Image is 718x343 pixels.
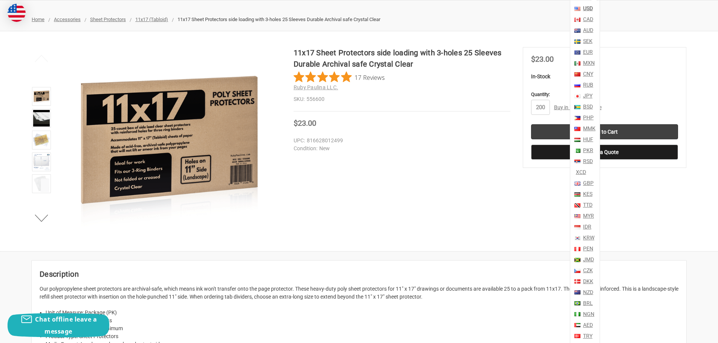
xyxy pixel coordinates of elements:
a: JPY [582,90,592,101]
a: PEN [582,243,593,254]
a: BRL [582,298,593,309]
a: NGN [582,309,594,320]
a: 11x17 (Tabloid) [135,17,168,22]
p: In-Stock [531,73,678,81]
span: 17 Reviews [355,72,385,83]
a: RUB [582,79,593,90]
dd: New [294,145,507,152]
button: Previous [30,51,53,66]
img: 11x17 Sheet Protectors side loading with 3-holes 25 Sleeves Durable Archival safe Crystal Clear [33,175,50,192]
input: Add to Cart [531,124,678,139]
a: Sheet Protectors [90,17,126,22]
a: CNY [582,69,593,79]
a: MYR [582,210,594,221]
img: 11x17 Sheet Protectors side loading with 3-holes 25 Sleeves Durable Archival safe Crystal Clear [33,110,50,127]
li: Package Includes: 25 Sheets [46,317,678,325]
a: HUF [582,134,593,145]
a: Home [32,17,44,22]
h2: Description [40,268,678,280]
li: Minimum Purchase: No minimum [46,325,678,332]
span: 11x17 Sheet Protectors side loading with 3-holes 25 Sleeves Durable Archival safe Crystal Clear [178,17,380,22]
button: Rated 4.8 out of 5 stars from 17 reviews. Jump to reviews. [294,72,385,83]
img: 11x17 Sheet Protectors side loading with 3-holes 25 Sleeves Durable Archival safe Crystal Clear [33,88,50,105]
strong: USD [583,5,593,11]
a: XCD [574,167,586,178]
a: DKK [582,276,593,287]
a: RSD [582,156,593,167]
a: GBP [582,178,594,189]
a: CZK [582,265,593,276]
button: Get a Quote [531,145,678,160]
dt: SKU: [294,95,305,103]
img: duty and tax information for United States [8,4,26,22]
a: JMD [582,254,594,265]
button: Next [30,210,53,226]
a: SEK [582,36,592,47]
a: Accessories [54,17,81,22]
a: CAD [582,14,593,25]
a: MMK [582,123,596,134]
h1: 11x17 Sheet Protectors side loading with 3-holes 25 Sleeves Durable Archival safe Crystal Clear [294,47,510,70]
dt: Condition: [294,145,317,152]
a: KES [582,189,592,200]
dd: 556600 [294,95,510,103]
li: Product Type: Sheet Protectors [46,332,678,340]
label: Quantity: [531,91,678,98]
a: Ruby Paulina LLC. [294,84,338,90]
li: Unit of Measure: Package (PK) [46,309,678,317]
a: AED [582,320,593,331]
span: Chat offline leave a message [35,315,97,335]
button: Chat offline leave a message [8,313,109,337]
dt: UPC: [294,137,305,145]
a: EUR [582,47,593,58]
a: KRW [582,232,594,243]
a: PHP [582,112,594,123]
span: $23.00 [294,119,316,128]
a: Buy in bulk and save [554,104,602,110]
dd: 816628012499 [294,137,507,145]
a: BSD [582,101,593,112]
a: TRY [582,331,592,341]
a: MXN [582,58,595,69]
a: PKR [582,145,593,156]
a: IDR [582,221,591,232]
img: 11x17 Sheet Protectors side loading with 3-holes 25 Sleeves Durable Archival safe Crystal Clear [75,47,263,235]
span: $23.00 [531,55,554,64]
a: NZD [582,287,593,298]
p: Our polypropylene sheet protectors are archival-safe, which means ink won't transfer onto the pag... [40,285,678,301]
img: 11x17 Sheet Protector Poly with holes on 11" side 556600 [33,132,50,148]
img: 11x17 Sheet Protectors side loading with 3-holes 25 Sleeves Durable Archival safe Crystal Clear [33,154,50,170]
a: AUD [582,25,593,36]
a: TTD [582,200,592,210]
a: USD [582,0,593,14]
